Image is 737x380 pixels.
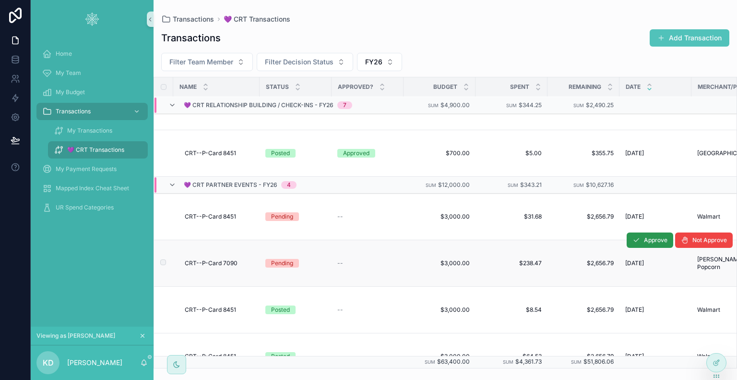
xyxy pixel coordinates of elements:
div: Pending [271,212,293,221]
span: Spent [510,83,529,91]
button: Select Button [161,53,253,71]
a: 💜 CRT Transactions [48,141,148,159]
a: -- [337,306,398,314]
a: [DATE] [625,306,686,314]
span: Transactions [173,14,214,24]
small: Sum [573,183,584,188]
span: Name [179,83,197,91]
a: $3,000.00 [409,353,470,360]
a: UR Spend Categories [36,199,148,216]
small: Sum [508,183,518,188]
small: Sum [503,359,513,365]
a: [DATE] [625,353,686,360]
span: Budget [433,83,457,91]
div: Approved [343,149,369,158]
a: $355.75 [553,149,614,157]
span: 💜 CRT Transactions [67,146,124,154]
span: $343.21 [520,181,542,188]
a: CRT--P-Card 8451 [185,306,254,314]
span: $4,900.00 [440,101,470,108]
span: My Transactions [67,127,112,135]
span: -- [337,213,343,221]
a: Pending [265,259,326,268]
a: -- [337,259,398,267]
a: $5.00 [481,149,542,157]
div: Posted [271,352,290,361]
button: Select Button [357,53,402,71]
a: [DATE] [625,149,686,157]
small: Sum [571,359,582,365]
span: $2,656.79 [553,213,614,221]
span: $2,656.79 [553,306,614,314]
span: $12,000.00 [438,181,470,188]
span: $2,656.79 [553,259,614,267]
button: Add Transaction [650,29,729,47]
a: My Team [36,64,148,82]
div: Posted [271,306,290,314]
a: -- [337,213,398,221]
a: Pending [265,212,326,221]
span: CRT--P-Card 8451 [185,213,236,221]
a: $238.47 [481,259,542,267]
span: My Budget [56,88,85,96]
span: $51,806.06 [583,358,614,365]
a: Posted [265,352,326,361]
h1: Transactions [161,31,221,45]
a: Transactions [161,14,214,24]
span: -- [337,306,343,314]
span: UR Spend Categories [56,204,114,211]
span: Transactions [56,108,91,115]
span: CRT--P-Card 8451 [185,353,236,360]
span: Filter Team Member [169,57,233,67]
button: Approve [627,233,673,248]
span: Date [626,83,641,91]
button: Select Button [257,53,353,71]
span: $63,400.00 [437,358,470,365]
span: [DATE] [625,353,644,360]
span: My Payment Requests [56,165,117,173]
span: $2,490.25 [586,101,614,108]
small: Sum [428,102,439,108]
span: [DATE] [625,149,644,157]
span: $64.52 [481,353,542,360]
span: -- [337,259,343,267]
span: Filter Decision Status [265,57,333,67]
div: 4 [287,181,291,189]
a: My Transactions [48,122,148,139]
a: Transactions [36,103,148,120]
small: Sum [426,183,436,188]
a: -- [337,353,398,360]
a: CRT--P-Card 8451 [185,353,254,360]
small: Sum [425,359,435,365]
a: CRT--P-Card 8451 [185,149,254,157]
a: $3,000.00 [409,306,470,314]
span: My Team [56,69,81,77]
span: Approved? [338,83,373,91]
a: Mapped Index Cheat Sheet [36,180,148,197]
span: CRT--P-Card 8451 [185,306,236,314]
div: Pending [271,259,293,268]
a: $8.54 [481,306,542,314]
a: $3,000.00 [409,213,470,221]
a: [DATE] [625,259,686,267]
a: $31.68 [481,213,542,221]
span: Mapped Index Cheat Sheet [56,184,129,192]
div: scrollable content [31,38,154,229]
a: Home [36,45,148,62]
span: Viewing as [PERSON_NAME] [36,332,115,340]
span: Not Approve [692,236,727,244]
span: Home [56,50,72,58]
a: $2,656.79 [553,353,614,360]
a: My Budget [36,84,148,101]
div: Posted [271,149,290,158]
span: Walmart [697,213,720,221]
a: Posted [265,149,326,158]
